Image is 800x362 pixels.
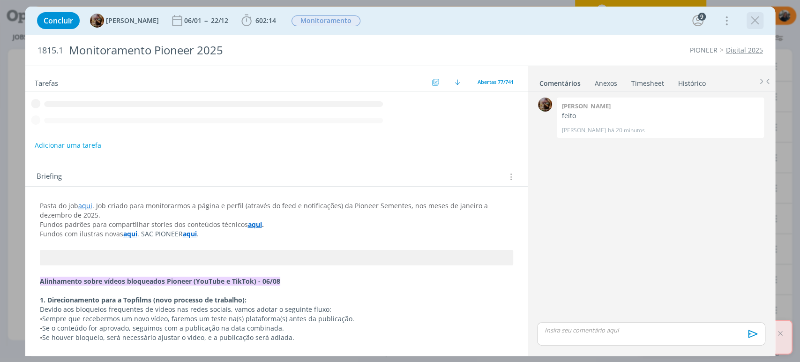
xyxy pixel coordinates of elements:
[37,12,80,29] button: Concluir
[34,137,102,154] button: Adicionar uma tarefa
[35,76,58,88] span: Tarefas
[37,171,62,183] span: Briefing
[248,220,262,229] a: aqui
[726,45,763,54] a: Digital 2025
[40,201,78,210] span: Pasta do job
[239,13,278,28] button: 602:14
[65,39,457,62] div: Monitoramento Pioneer 2025
[678,75,706,88] a: Histórico
[40,324,513,333] p: Se o conteúdo for aprovado, seguimos com a publicação na data combinada.
[690,45,718,54] a: PIONEER
[40,333,42,342] span: •
[90,14,104,28] img: A
[561,111,759,121] p: feito
[40,333,513,342] p: Se houver bloqueio, será necessário ajustar o vídeo, e a publicação será adiada.
[40,314,513,324] p: Sempre que recebermos um novo vídeo, faremos um teste na(s) plataforma(s) antes da publicação.
[40,314,42,323] span: •
[538,98,552,112] img: A
[40,229,513,239] p: . SAC PIONEER .
[123,229,137,238] a: aqui
[44,17,73,24] span: Concluir
[25,7,775,356] div: dialog
[478,78,514,85] span: Abertas 77/741
[262,220,264,229] strong: .
[40,305,513,314] p: Devido aos bloqueios frequentes de vídeos nas redes sociais, vamos adotar o seguinte fluxo:
[40,220,248,229] span: Fundos padrões para compartilhar stories dos conteúdos técnicos
[255,16,276,25] span: 602:14
[561,102,610,110] b: [PERSON_NAME]
[90,14,159,28] button: A[PERSON_NAME]
[698,13,706,21] div: 9
[561,126,606,135] p: [PERSON_NAME]
[455,79,460,85] img: arrow-down.svg
[78,201,92,210] a: aqui
[291,15,361,27] button: Monitoramento
[40,201,490,219] span: . Job criado para monitorarmos a página e perfil (através do feed e notificações) da Pioneer Seme...
[204,16,207,25] span: --
[631,75,665,88] a: Timesheet
[292,15,360,26] span: Monitoramento
[184,17,203,24] div: 06/01
[106,17,159,24] span: [PERSON_NAME]
[539,75,581,88] a: Comentários
[40,324,42,332] span: •
[40,277,280,286] strong: Alinhamento sobre vídeos bloqueados Pioneer (YouTube e TikTok) - 06/08
[40,295,247,304] strong: 1. Direcionamento para a Topfilms (novo processo de trabalho):
[183,229,197,238] a: aqui
[595,79,617,88] div: Anexos
[211,17,230,24] div: 22/12
[37,45,63,56] span: 1815.1
[607,126,644,135] span: há 20 minutos
[690,13,705,28] button: 9
[40,229,123,238] span: Fundos com ilustras novas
